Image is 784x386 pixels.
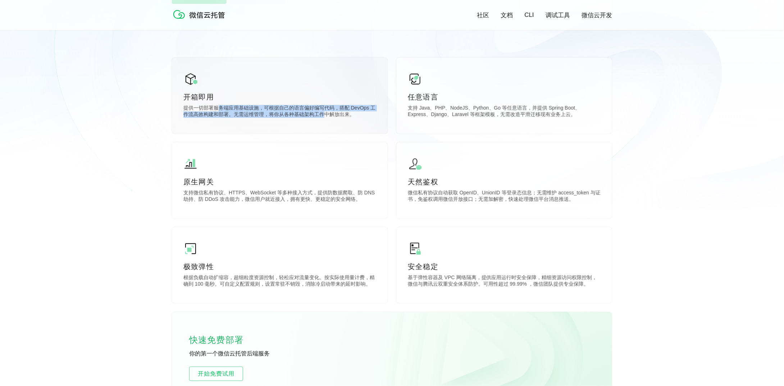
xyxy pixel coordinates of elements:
[408,275,601,289] p: 基于弹性容器及 VPC 网络隔离，提供应用运行时安全保障，精细资源访问权限控制，微信与腾讯云双重安全体系防护。可用性超过 99.99% ，微信团队提供专业保障。
[408,190,601,204] p: 微信私有协议自动获取 OpenID、UnionID 等登录态信息；无需维护 access_token 与证书，免鉴权调用微信开放接口；无需加解密，快速处理微信平台消息推送。
[582,11,612,19] a: 微信云开发
[183,105,376,119] p: 提供一切部署服务端应用基础设施，可根据自己的语言偏好编写代码，搭配 DevOps 工作流高效构建和部署。无需运维管理，将你从各种基础架构工作中解放出来。
[183,92,376,102] p: 开箱即用
[525,12,534,19] a: CLI
[183,275,376,289] p: 根据负载自动扩缩容，超细粒度资源控制，轻松应对流量变化。按实际使用量计费，精确到 100 毫秒。可自定义配置规则，设置常驻不销毁，消除冷启动带来的延时影响。
[189,333,261,347] p: 快速免费部署
[477,11,489,19] a: 社区
[183,177,376,187] p: 原生网关
[408,92,601,102] p: 任意语言
[190,369,243,378] span: 开始免费试用
[501,11,513,19] a: 文档
[408,262,601,272] p: 安全稳定
[408,105,601,119] p: 支持 Java、PHP、NodeJS、Python、Go 等任意语言，并提供 Spring Boot、Express、Django、Laravel 等框架模板，无需改造平滑迁移现有业务上云。
[183,262,376,272] p: 极致弹性
[172,7,229,22] img: 微信云托管
[546,11,570,19] a: 调试工具
[183,190,376,204] p: 支持微信私有协议、HTTPS、WebSocket 等多种接入方式，提供防数据爬取、防 DNS 劫持、防 DDoS 攻击能力，微信用户就近接入，拥有更快、更稳定的安全网络。
[172,17,229,23] a: 微信云托管
[408,177,601,187] p: 天然鉴权
[189,350,297,358] p: 你的第一个微信云托管后端服务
